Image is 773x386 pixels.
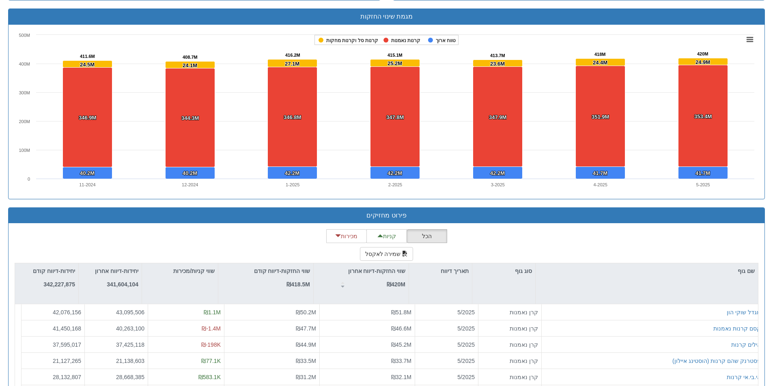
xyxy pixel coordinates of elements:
tspan: 40.2M [183,170,197,176]
tspan: 23.6M [490,61,505,67]
div: סוג גוף [472,263,535,279]
button: פסטרנק שהם קרנות (הוסטינג איילון) [672,357,761,365]
span: ₪47.7M [296,325,316,332]
span: ₪33.5M [296,358,316,364]
div: קרן נאמנות [482,357,538,365]
div: 41,450,168 [25,324,81,333]
button: מכירות [326,229,367,243]
div: 40,263,100 [88,324,144,333]
div: קסם קרנות נאמנות [713,324,761,333]
div: 5/2025 [418,373,475,381]
tspan: 24.4M [593,60,607,66]
div: שם גוף [536,263,758,279]
div: קרן נאמנות [482,373,538,381]
text: 11-2024 [79,182,95,187]
text: 1-2025 [286,182,299,187]
tspan: 40.2M [80,170,95,176]
h3: מגמת שינוי החזקות [15,13,758,20]
tspan: 347.9M [489,114,506,120]
tspan: 344.3M [181,115,199,121]
button: הכל [407,229,447,243]
div: קרן נאמנות [482,324,538,333]
h3: פירוט מחזיקים [15,212,758,219]
p: יחידות-דיווח אחרון [95,267,138,275]
tspan: 353.4M [694,113,712,119]
tspan: 411.6M [80,54,95,59]
text: 3-2025 [491,182,505,187]
tspan: 408.7M [183,55,198,60]
strong: 341,604,104 [107,281,138,288]
text: 2-2025 [388,182,402,187]
span: ₪46.6M [391,325,411,332]
span: ₪32.1M [391,374,411,380]
tspan: 24.9M [695,59,710,65]
span: ₪583.1K [198,374,221,380]
span: ₪45.2M [391,341,411,348]
div: 5/2025 [418,357,475,365]
tspan: 420M [697,51,708,56]
p: שווי החזקות-דיווח קודם [254,267,310,275]
tspan: קרנות סל וקרנות מחקות [326,38,378,43]
strong: 342,227,875 [43,281,75,288]
strong: ₪418.5M [286,281,310,288]
div: קרן נאמנות [482,308,538,316]
text: 100M [19,148,30,153]
text: 12-2024 [182,182,198,187]
span: ₪50.2M [296,309,316,316]
p: יחידות-דיווח קודם [33,267,75,275]
button: אי.בי.אי קרנות [727,373,761,381]
div: 37,425,118 [88,341,144,349]
div: 5/2025 [418,341,475,349]
tspan: 41.7M [593,170,607,176]
tspan: קרנות נאמנות [391,38,420,43]
button: אילים קרנות [731,341,761,349]
tspan: 42.2M [490,170,505,176]
div: 5/2025 [418,308,475,316]
span: ₪-198K [201,341,221,348]
div: שווי קניות/מכירות [142,263,218,279]
text: 300M [19,90,30,95]
div: 5/2025 [418,324,475,333]
text: 200M [19,119,30,124]
div: 21,138,603 [88,357,144,365]
tspan: 27.1M [285,61,299,67]
button: שמירה לאקסל [360,247,413,261]
span: ₪33.7M [391,358,411,364]
tspan: 41.7M [695,170,710,176]
div: 43,095,506 [88,308,144,316]
text: 500M [19,33,30,38]
tspan: 413.7M [490,53,505,58]
tspan: 42.2M [285,170,299,176]
button: קניות [366,229,407,243]
tspan: טווח ארוך [436,38,456,43]
div: 37,595,017 [25,341,81,349]
tspan: 24.5M [80,62,95,68]
text: 0 [28,177,30,181]
div: 42,076,156 [25,308,81,316]
div: 28,132,807 [25,373,81,381]
strong: ₪420M [387,281,405,288]
span: ₪1.1M [204,309,221,316]
tspan: 347.8M [386,114,404,120]
tspan: 418M [594,52,606,57]
span: ₪44.9M [296,341,316,348]
tspan: 346.9M [79,115,96,121]
text: 400M [19,62,30,66]
p: שווי החזקות-דיווח אחרון [348,267,405,275]
tspan: 42.2M [388,170,402,176]
div: 21,127,265 [25,357,81,365]
button: מגדל שוקי הון [727,308,761,316]
text: 4-2025 [594,182,607,187]
div: תאריך דיווח [409,263,472,279]
span: ₪31.2M [296,374,316,380]
span: ₪77.1K [201,358,221,364]
text: 5-2025 [696,182,710,187]
tspan: 416.2M [285,53,300,58]
tspan: 346.8M [284,114,301,120]
span: ₪-1.4M [202,325,221,332]
tspan: 351.9M [592,114,609,120]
